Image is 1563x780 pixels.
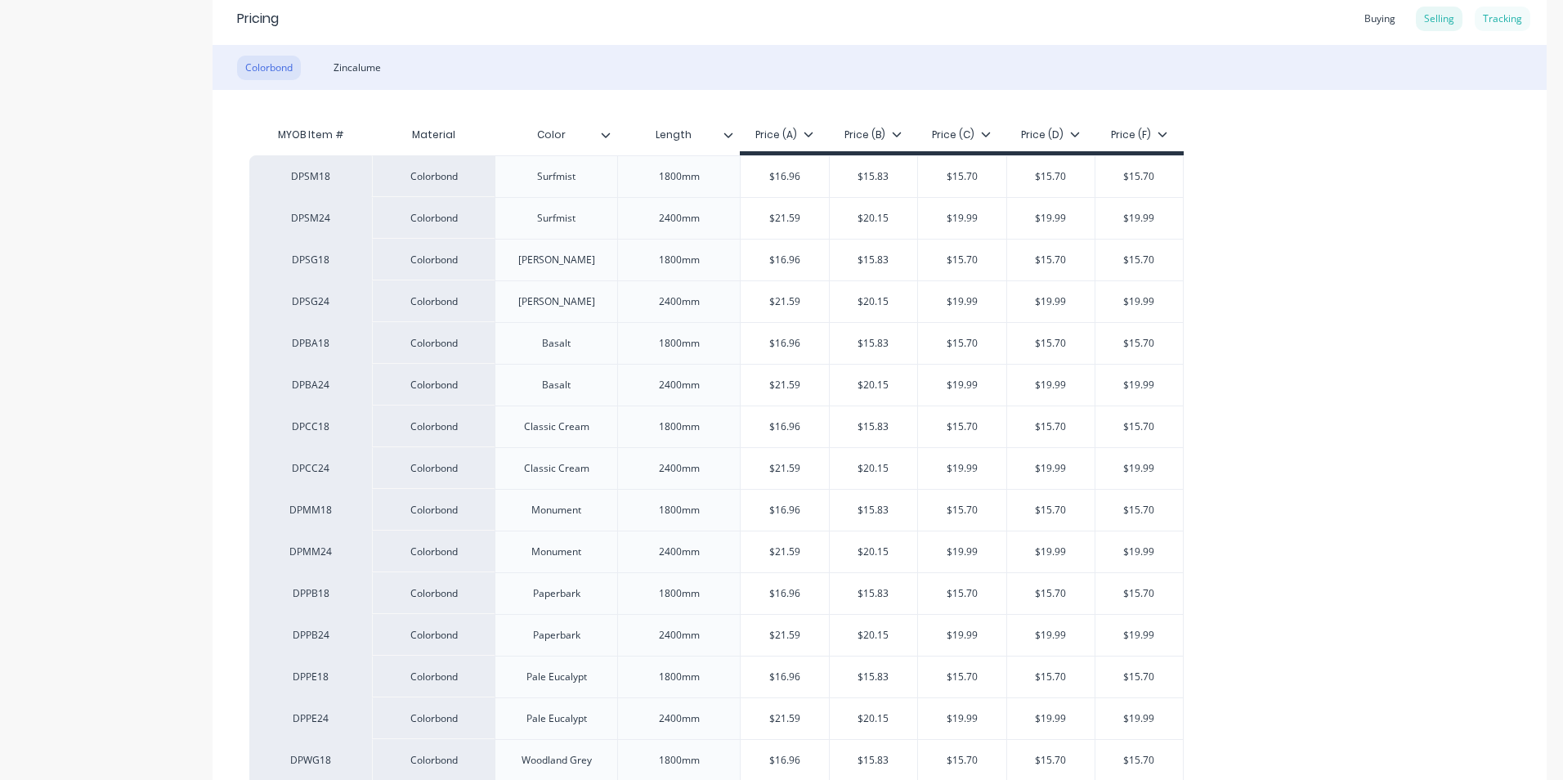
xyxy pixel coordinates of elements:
div: $20.15 [830,281,918,322]
div: $15.70 [1007,240,1095,280]
div: $16.96 [741,657,829,697]
div: $15.70 [1007,406,1095,447]
div: Colorbond [372,322,495,364]
div: Colorbond [372,155,495,197]
div: $15.70 [918,406,1006,447]
div: 1800mm [638,583,720,604]
div: Price (A) [755,128,813,142]
div: $15.83 [830,573,918,614]
div: Monument [516,500,598,521]
div: Colorbond [237,56,301,80]
div: $19.99 [1007,698,1095,739]
div: $15.70 [918,323,1006,364]
div: $15.70 [1095,156,1183,197]
div: $15.83 [830,156,918,197]
div: DPWG18 [266,753,356,768]
div: $20.15 [830,448,918,489]
div: $15.70 [918,657,1006,697]
div: Colorbond [372,364,495,406]
div: $20.15 [830,365,918,406]
div: MYOB Item # [249,119,372,151]
div: Woodland Grey [508,750,605,771]
div: Colorbond [372,697,495,739]
div: $15.70 [1007,323,1095,364]
div: DPBA24ColorbondBasalt2400mm$21.59$20.15$19.99$19.99$19.99 [249,364,1184,406]
div: DPBA18 [266,336,356,351]
div: 1800mm [638,333,720,354]
div: DPCC24ColorbondClassic Cream2400mm$21.59$20.15$19.99$19.99$19.99 [249,447,1184,489]
div: $15.83 [830,406,918,447]
div: 1800mm [638,166,720,187]
div: [PERSON_NAME] [505,291,608,312]
div: DPPE18 [266,670,356,684]
div: $15.70 [1095,406,1183,447]
div: $19.99 [918,448,1006,489]
div: $19.99 [1095,365,1183,406]
div: DPSM24 [266,211,356,226]
div: Classic Cream [511,416,602,437]
div: $19.99 [918,615,1006,656]
div: $19.99 [1007,365,1095,406]
div: Material [372,119,495,151]
div: $15.83 [830,657,918,697]
div: $15.70 [918,573,1006,614]
div: $15.83 [830,240,918,280]
div: 1800mm [638,750,720,771]
div: 2400mm [638,625,720,646]
div: $21.59 [741,448,829,489]
div: $19.99 [1007,531,1095,572]
div: 1800mm [638,249,720,271]
div: $19.99 [1007,281,1095,322]
div: Price (D) [1021,128,1080,142]
div: $20.15 [830,198,918,239]
div: DPMM24 [266,545,356,559]
div: $15.70 [918,490,1006,531]
div: DPMM18ColorbondMonument1800mm$16.96$15.83$15.70$15.70$15.70 [249,489,1184,531]
div: $15.70 [1007,490,1095,531]
div: $19.99 [1095,615,1183,656]
div: 2400mm [638,541,720,563]
div: $15.70 [1007,573,1095,614]
div: $19.99 [1007,448,1095,489]
div: DPPE24 [266,711,356,726]
div: DPPB18 [266,586,356,601]
div: Colorbond [372,197,495,239]
div: Colorbond [372,239,495,280]
div: DPPB24ColorbondPaperbark2400mm$21.59$20.15$19.99$19.99$19.99 [249,614,1184,656]
div: DPSG24Colorbond[PERSON_NAME]2400mm$21.59$20.15$19.99$19.99$19.99 [249,280,1184,322]
div: DPSM24ColorbondSurfmist2400mm$21.59$20.15$19.99$19.99$19.99 [249,197,1184,239]
div: Classic Cream [511,458,602,479]
div: Surfmist [516,208,598,229]
div: DPCC18 [266,419,356,434]
div: Selling [1416,7,1462,31]
div: DPSM18 [266,169,356,184]
div: $16.96 [741,490,829,531]
div: $15.70 [918,240,1006,280]
div: 2400mm [638,208,720,229]
div: $21.59 [741,698,829,739]
div: Pricing [237,9,279,29]
div: Surfmist [516,166,598,187]
div: Colorbond [372,614,495,656]
div: $19.99 [1095,281,1183,322]
div: $19.99 [918,365,1006,406]
div: DPPB18ColorbondPaperbark1800mm$16.96$15.83$15.70$15.70$15.70 [249,572,1184,614]
div: $19.99 [918,198,1006,239]
div: 1800mm [638,416,720,437]
div: $15.70 [918,156,1006,197]
div: $21.59 [741,198,829,239]
div: $15.70 [1095,240,1183,280]
div: $15.70 [1095,657,1183,697]
div: $19.99 [1007,615,1095,656]
div: DPPB24 [266,628,356,643]
div: [PERSON_NAME] [505,249,608,271]
div: DPPE24ColorbondPale Eucalypt2400mm$21.59$20.15$19.99$19.99$19.99 [249,697,1184,739]
div: DPMM18 [266,503,356,518]
div: $19.99 [1095,198,1183,239]
div: $15.83 [830,490,918,531]
div: $16.96 [741,156,829,197]
div: DPCC18ColorbondClassic Cream1800mm$16.96$15.83$15.70$15.70$15.70 [249,406,1184,447]
div: $21.59 [741,365,829,406]
div: Buying [1356,7,1404,31]
div: Paperbark [516,583,598,604]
